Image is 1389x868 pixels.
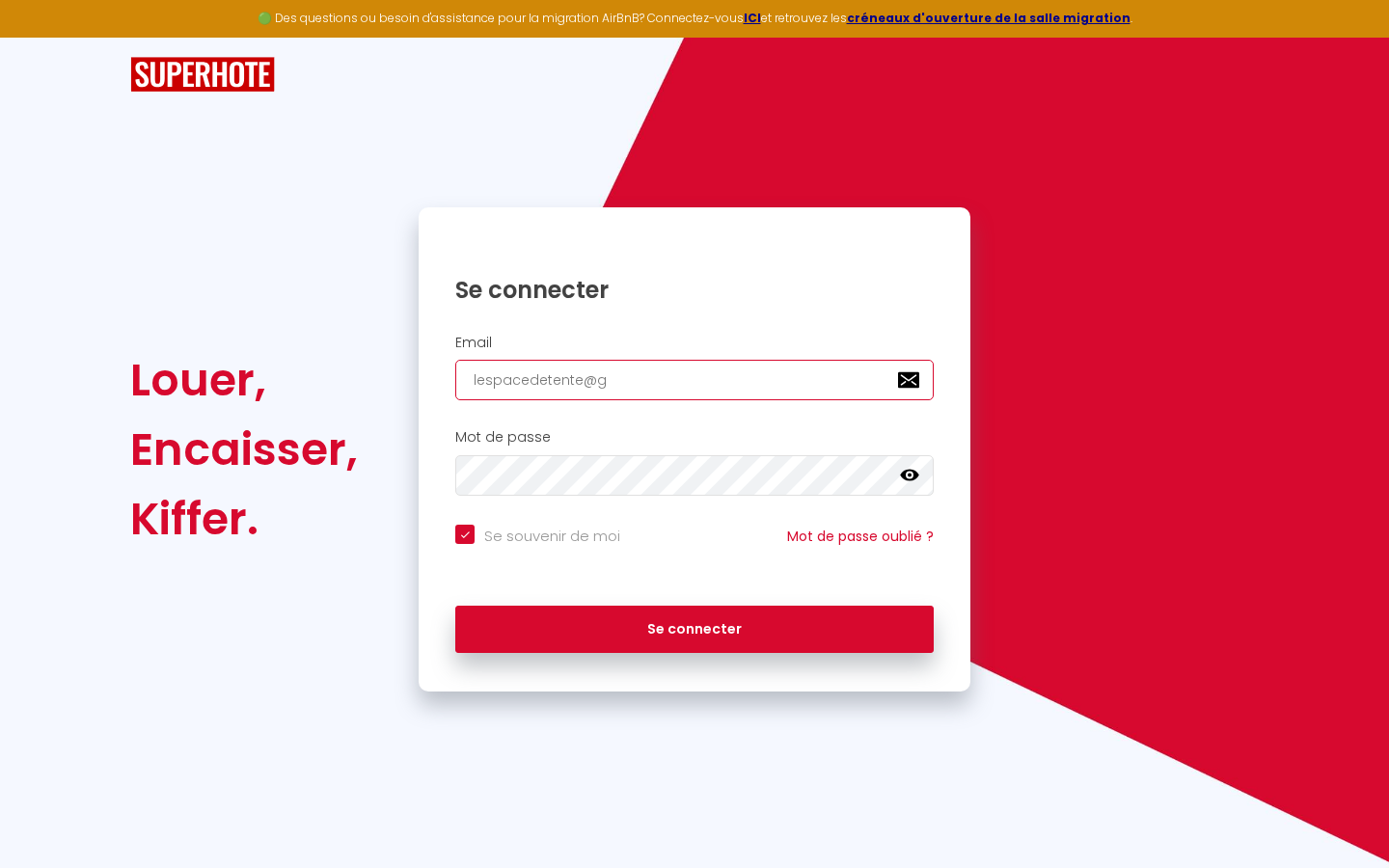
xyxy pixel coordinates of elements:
[130,484,358,554] div: Kiffer.
[455,606,934,654] button: Se connecter
[847,10,1130,26] a: créneaux d'ouverture de la salle migration
[455,429,934,446] h2: Mot de passe
[455,275,934,305] h1: Se connecter
[455,335,934,351] h2: Email
[787,527,934,546] a: Mot de passe oublié ?
[130,415,358,484] div: Encaisser,
[744,10,761,26] a: ICI
[130,345,358,415] div: Louer,
[130,57,275,93] img: SuperHote logo
[15,8,73,66] button: Ouvrir le widget de chat LiveChat
[455,360,934,400] input: Ton Email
